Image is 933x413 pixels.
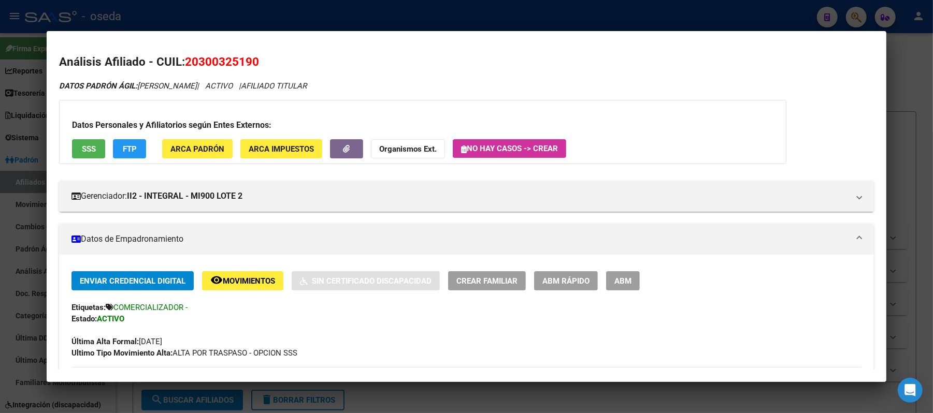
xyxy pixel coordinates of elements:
span: SSS [82,144,96,154]
button: Enviar Credencial Digital [71,271,194,290]
span: Enviar Credencial Digital [80,276,185,286]
h2: Análisis Afiliado - CUIL: [59,53,874,71]
span: ABM Rápido [542,276,590,286]
button: Organismos Ext. [371,139,445,158]
button: SSS [72,139,105,158]
span: FTP [123,144,137,154]
button: ARCA Impuestos [240,139,322,158]
span: ARCA Impuestos [249,144,314,154]
button: ARCA Padrón [162,139,233,158]
strong: Etiquetas: [71,303,106,312]
mat-panel-title: Datos de Empadronamiento [71,233,849,245]
mat-expansion-panel-header: Gerenciador:II2 - INTEGRAL - MI900 LOTE 2 [59,181,874,212]
span: No hay casos -> Crear [461,144,558,153]
button: Movimientos [202,271,283,290]
h3: Datos Personales y Afiliatorios según Entes Externos: [72,119,773,131]
button: No hay casos -> Crear [453,139,566,158]
span: Sin Certificado Discapacidad [312,276,432,286]
span: AFILIADO TITULAR [241,81,307,91]
mat-expansion-panel-header: Datos de Empadronamiento [59,224,874,255]
strong: ACTIVO [97,314,124,323]
span: [DATE] [71,337,162,346]
button: Sin Certificado Discapacidad [292,271,440,290]
span: [PERSON_NAME] [59,81,197,91]
strong: Estado: [71,314,97,323]
span: ABM [614,276,631,286]
span: ALTA POR TRASPASO - OPCION SSS [71,348,297,358]
span: 20300325190 [185,55,259,68]
mat-icon: remove_red_eye [210,274,223,286]
button: Crear Familiar [448,271,526,290]
strong: II2 - INTEGRAL - MI900 LOTE 2 [127,190,242,202]
strong: Organismos Ext. [379,144,437,154]
span: ARCA Padrón [170,144,224,154]
button: ABM [606,271,640,290]
button: FTP [113,139,146,158]
span: Movimientos [223,276,275,286]
strong: Última Alta Formal: [71,337,139,346]
strong: Ultimo Tipo Movimiento Alta: [71,348,173,358]
strong: DATOS PADRÓN ÁGIL: [59,81,137,91]
div: Open Intercom Messenger [898,378,923,403]
i: | ACTIVO | [59,81,307,91]
mat-panel-title: Gerenciador: [71,190,849,202]
span: COMERCIALIZADOR - [113,303,188,312]
span: Crear Familiar [456,276,518,286]
button: ABM Rápido [534,271,598,290]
